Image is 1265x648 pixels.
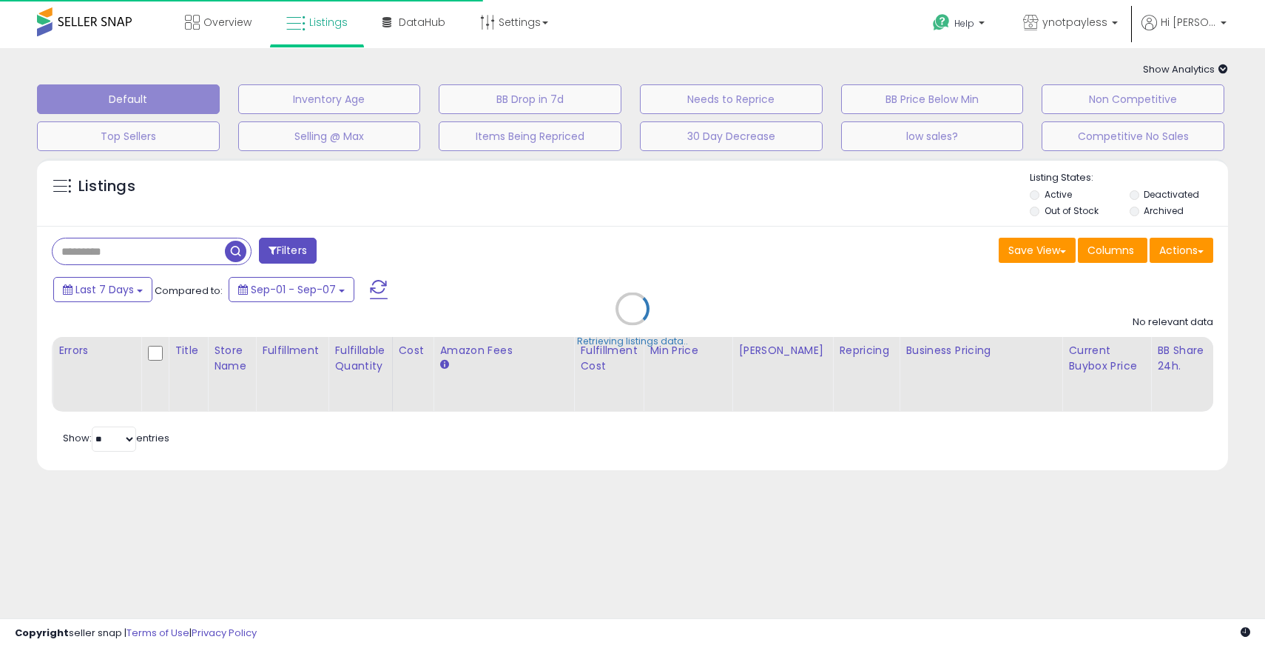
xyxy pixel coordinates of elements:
[932,13,951,32] i: Get Help
[15,626,69,640] strong: Copyright
[640,84,823,114] button: Needs to Reprice
[309,15,348,30] span: Listings
[15,627,257,641] div: seller snap | |
[127,626,189,640] a: Terms of Use
[1161,15,1216,30] span: Hi [PERSON_NAME]
[399,15,445,30] span: DataHub
[439,84,621,114] button: BB Drop in 7d
[1042,84,1224,114] button: Non Competitive
[577,335,688,348] div: Retrieving listings data..
[1143,62,1228,76] span: Show Analytics
[37,121,220,151] button: Top Sellers
[238,84,421,114] button: Inventory Age
[37,84,220,114] button: Default
[954,17,974,30] span: Help
[238,121,421,151] button: Selling @ Max
[192,626,257,640] a: Privacy Policy
[841,121,1024,151] button: low sales?
[1141,15,1227,48] a: Hi [PERSON_NAME]
[1042,121,1224,151] button: Competitive No Sales
[203,15,252,30] span: Overview
[1042,15,1107,30] span: ynotpayless
[921,2,999,48] a: Help
[439,121,621,151] button: Items Being Repriced
[640,121,823,151] button: 30 Day Decrease
[841,84,1024,114] button: BB Price Below Min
